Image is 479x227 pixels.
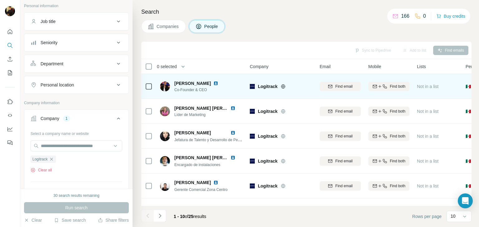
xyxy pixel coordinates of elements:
[5,53,15,65] button: Enrich CSV
[401,12,409,20] p: 166
[174,106,249,111] span: [PERSON_NAME] [PERSON_NAME]
[230,155,235,160] img: LinkedIn logo
[390,84,405,89] span: Find both
[230,106,235,111] img: LinkedIn logo
[258,158,278,164] span: Logitrack
[32,156,48,162] span: Logitrack
[41,82,74,88] div: Personal location
[335,158,352,164] span: Find email
[335,109,352,114] span: Find email
[185,214,189,219] span: of
[320,181,361,191] button: Find email
[458,193,473,208] div: Open Intercom Messenger
[390,133,405,139] span: Find both
[320,156,361,166] button: Find email
[417,183,438,188] span: Not in a list
[141,7,472,16] h4: Search
[5,123,15,135] button: Dashboard
[160,156,170,166] img: Avatar
[204,23,219,30] span: People
[250,63,269,70] span: Company
[24,3,129,9] p: Personal information
[24,77,128,92] button: Personal location
[250,183,255,188] img: Logo of Logitrack
[54,217,86,223] button: Save search
[63,116,70,121] div: 1
[5,110,15,121] button: Use Surfe API
[417,63,426,70] span: Lists
[368,63,381,70] span: Mobile
[160,206,170,216] img: Avatar
[390,183,405,189] span: Find both
[423,12,426,20] p: 0
[368,181,409,191] button: Find both
[320,82,361,91] button: Find email
[466,133,471,139] span: 🇲🇽
[5,137,15,148] button: Feedback
[157,23,179,30] span: Companies
[160,81,170,91] img: Avatar
[41,115,59,122] div: Company
[174,163,220,167] span: Encargado de instalaciones
[174,130,211,135] span: [PERSON_NAME]
[335,133,352,139] span: Find email
[213,180,218,185] img: LinkedIn logo
[24,100,129,106] p: Company information
[451,213,456,219] p: 10
[160,131,170,141] img: Avatar
[368,132,409,141] button: Find both
[417,159,438,164] span: Not in a list
[174,214,206,219] span: results
[466,158,471,164] span: 🇲🇽
[417,134,438,139] span: Not in a list
[41,61,63,67] div: Department
[258,183,278,189] span: Logitrack
[174,112,243,118] span: Líder de Marketing
[31,128,122,137] div: Select a company name or website
[466,83,471,90] span: 🇲🇽
[24,14,128,29] button: Job title
[154,210,166,222] button: Navigate to next page
[368,107,409,116] button: Find both
[31,167,52,173] button: Clear all
[157,63,177,70] span: 0 selected
[250,84,255,89] img: Logo of Logitrack
[5,67,15,78] button: My lists
[250,109,255,114] img: Logo of Logitrack
[160,181,170,191] img: Avatar
[368,82,409,91] button: Find both
[390,109,405,114] span: Find both
[174,205,227,210] span: Aneidy [PERSON_NAME]
[320,132,361,141] button: Find email
[368,156,409,166] button: Find both
[24,111,128,128] button: Company1
[412,213,442,220] span: Rows per page
[160,106,170,116] img: Avatar
[189,214,194,219] span: 25
[250,134,255,139] img: Logo of Logitrack
[436,12,465,21] button: Buy credits
[41,39,57,46] div: Seniority
[24,56,128,71] button: Department
[98,217,129,223] button: Share filters
[41,18,56,25] div: Job title
[174,137,248,142] span: Jefatura de Talento y Desarrollo de Personal
[258,133,278,139] span: Logitrack
[320,107,361,116] button: Find email
[213,81,218,86] img: LinkedIn logo
[53,193,99,198] div: 30 search results remaining
[417,109,438,114] span: Not in a list
[174,214,185,219] span: 1 - 10
[417,84,438,89] span: Not in a list
[174,188,228,192] span: Gerente Comercial Zona Centro
[5,26,15,37] button: Quick start
[230,130,235,135] img: LinkedIn logo
[229,205,234,210] img: LinkedIn logo
[5,6,15,16] img: Avatar
[258,83,278,90] span: Logitrack
[174,80,211,86] span: [PERSON_NAME]
[174,179,211,186] span: [PERSON_NAME]
[24,35,128,50] button: Seniority
[258,108,278,114] span: Logitrack
[250,159,255,164] img: Logo of Logitrack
